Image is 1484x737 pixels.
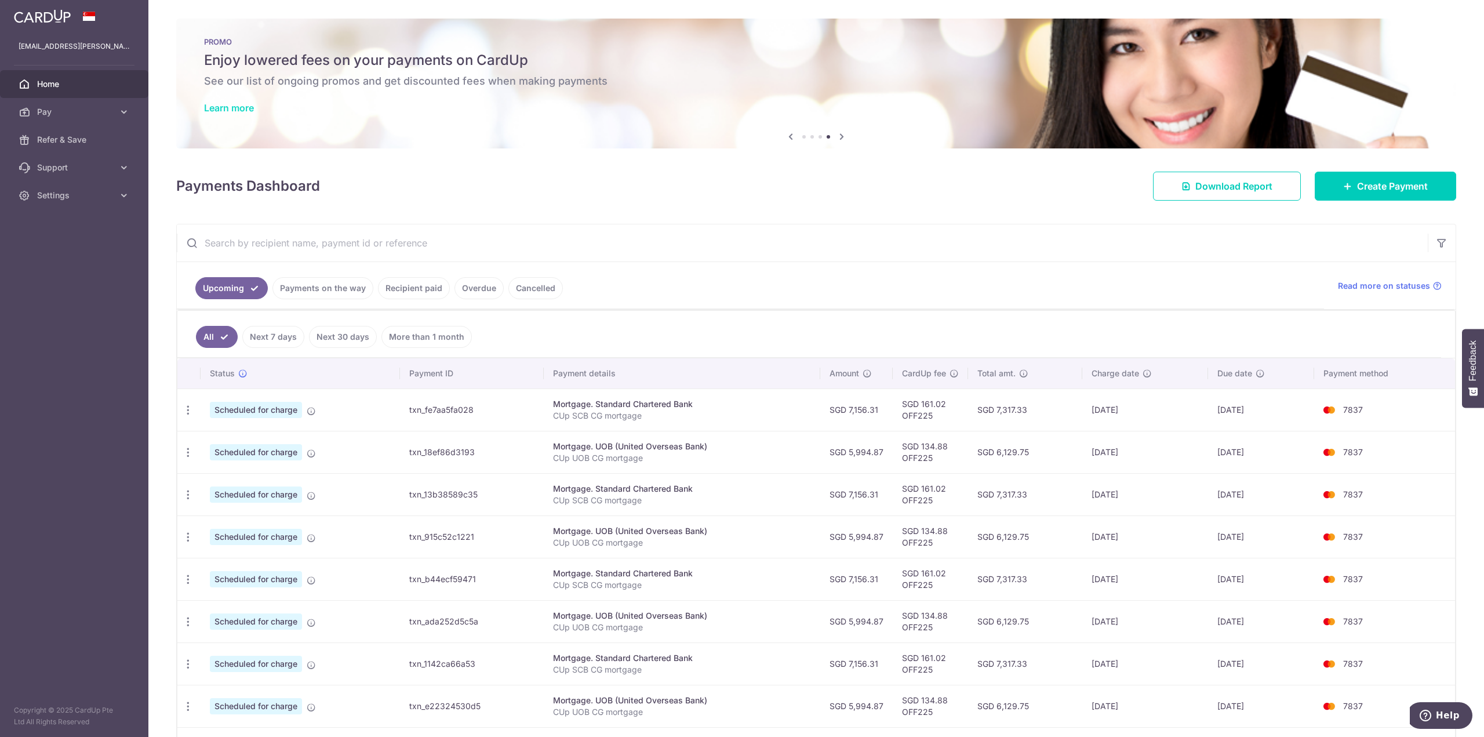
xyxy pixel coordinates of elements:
[1410,702,1472,731] iframe: Opens a widget where you can find more information
[1318,572,1341,586] img: Bank Card
[210,613,302,630] span: Scheduled for charge
[553,706,811,718] p: CUp UOB CG mortgage
[1318,615,1341,629] img: Bank Card
[820,389,893,431] td: SGD 7,156.31
[272,277,373,299] a: Payments on the way
[400,515,544,558] td: txn_915c52c1221
[176,176,320,197] h4: Payments Dashboard
[1082,685,1209,727] td: [DATE]
[820,600,893,642] td: SGD 5,994.87
[553,410,811,422] p: CUp SCB CG mortgage
[1462,329,1484,408] button: Feedback - Show survey
[1208,473,1314,515] td: [DATE]
[400,600,544,642] td: txn_ada252d5c5a
[544,358,820,389] th: Payment details
[210,368,235,379] span: Status
[1357,179,1428,193] span: Create Payment
[820,515,893,558] td: SGD 5,994.87
[968,685,1082,727] td: SGD 6,129.75
[820,642,893,685] td: SGD 7,156.31
[210,402,302,418] span: Scheduled for charge
[1318,699,1341,713] img: Bank Card
[553,579,811,591] p: CUp SCB CG mortgage
[400,358,544,389] th: Payment ID
[37,134,114,146] span: Refer & Save
[1315,172,1456,201] a: Create Payment
[1343,574,1363,584] span: 7837
[1318,445,1341,459] img: Bank Card
[400,431,544,473] td: txn_18ef86d3193
[1343,447,1363,457] span: 7837
[968,600,1082,642] td: SGD 6,129.75
[1318,530,1341,544] img: Bank Card
[968,558,1082,600] td: SGD 7,317.33
[1208,431,1314,473] td: [DATE]
[553,495,811,506] p: CUp SCB CG mortgage
[400,473,544,515] td: txn_13b38589c35
[1318,403,1341,417] img: Bank Card
[1343,532,1363,542] span: 7837
[553,622,811,633] p: CUp UOB CG mortgage
[1343,701,1363,711] span: 7837
[1082,642,1209,685] td: [DATE]
[553,652,811,664] div: Mortgage. Standard Chartered Bank
[37,190,114,201] span: Settings
[1092,368,1139,379] span: Charge date
[968,473,1082,515] td: SGD 7,317.33
[1314,358,1455,389] th: Payment method
[37,78,114,90] span: Home
[820,473,893,515] td: SGD 7,156.31
[1082,558,1209,600] td: [DATE]
[553,610,811,622] div: Mortgage. UOB (United Overseas Bank)
[37,162,114,173] span: Support
[1208,558,1314,600] td: [DATE]
[1217,368,1252,379] span: Due date
[968,431,1082,473] td: SGD 6,129.75
[893,473,968,515] td: SGD 161.02 OFF225
[381,326,472,348] a: More than 1 month
[968,515,1082,558] td: SGD 6,129.75
[14,9,71,23] img: CardUp
[553,452,811,464] p: CUp UOB CG mortgage
[553,695,811,706] div: Mortgage. UOB (United Overseas Bank)
[893,600,968,642] td: SGD 134.88 OFF225
[204,74,1428,88] h6: See our list of ongoing promos and get discounted fees when making payments
[195,277,268,299] a: Upcoming
[893,642,968,685] td: SGD 161.02 OFF225
[210,487,302,503] span: Scheduled for charge
[19,41,130,52] p: [EMAIL_ADDRESS][PERSON_NAME][PERSON_NAME][DOMAIN_NAME]
[968,642,1082,685] td: SGD 7,317.33
[1208,685,1314,727] td: [DATE]
[553,525,811,537] div: Mortgage. UOB (United Overseas Bank)
[553,664,811,676] p: CUp SCB CG mortgage
[1343,659,1363,669] span: 7837
[204,102,254,114] a: Learn more
[400,642,544,685] td: txn_1142ca66a53
[1082,515,1209,558] td: [DATE]
[204,51,1428,70] h5: Enjoy lowered fees on your payments on CardUp
[1082,600,1209,642] td: [DATE]
[820,431,893,473] td: SGD 5,994.87
[553,537,811,549] p: CUp UOB CG mortgage
[1338,280,1430,292] span: Read more on statuses
[1343,405,1363,415] span: 7837
[553,441,811,452] div: Mortgage. UOB (United Overseas Bank)
[242,326,304,348] a: Next 7 days
[400,685,544,727] td: txn_e22324530d5
[893,389,968,431] td: SGD 161.02 OFF225
[1195,179,1272,193] span: Download Report
[378,277,450,299] a: Recipient paid
[210,656,302,672] span: Scheduled for charge
[400,558,544,600] td: txn_b44ecf59471
[37,106,114,118] span: Pay
[820,558,893,600] td: SGD 7,156.31
[902,368,946,379] span: CardUp fee
[1208,389,1314,431] td: [DATE]
[210,444,302,460] span: Scheduled for charge
[553,483,811,495] div: Mortgage. Standard Chartered Bank
[1338,280,1442,292] a: Read more on statuses
[553,568,811,579] div: Mortgage. Standard Chartered Bank
[210,529,302,545] span: Scheduled for charge
[893,685,968,727] td: SGD 134.88 OFF225
[977,368,1016,379] span: Total amt.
